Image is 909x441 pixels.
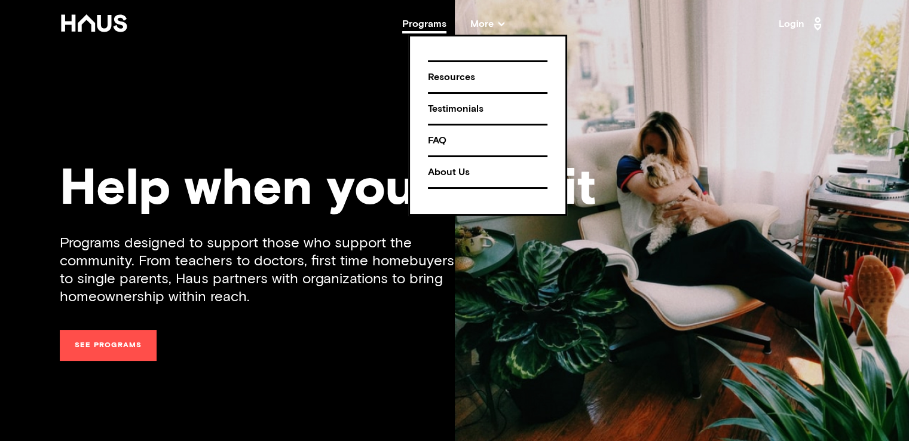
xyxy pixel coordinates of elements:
span: More [470,19,504,29]
div: Help when you need it [60,164,849,215]
a: Resources [428,60,547,92]
a: About Us [428,155,547,189]
div: FAQ [428,130,547,151]
a: See programs [60,330,157,361]
div: About Us [428,162,547,183]
a: Login [779,14,825,33]
div: Testimonials [428,99,547,120]
a: Testimonials [428,92,547,124]
div: Resources [428,67,547,88]
a: FAQ [428,124,547,155]
a: Programs [402,19,446,29]
div: Programs designed to support those who support the community. From teachers to doctors, first tim... [60,234,455,306]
